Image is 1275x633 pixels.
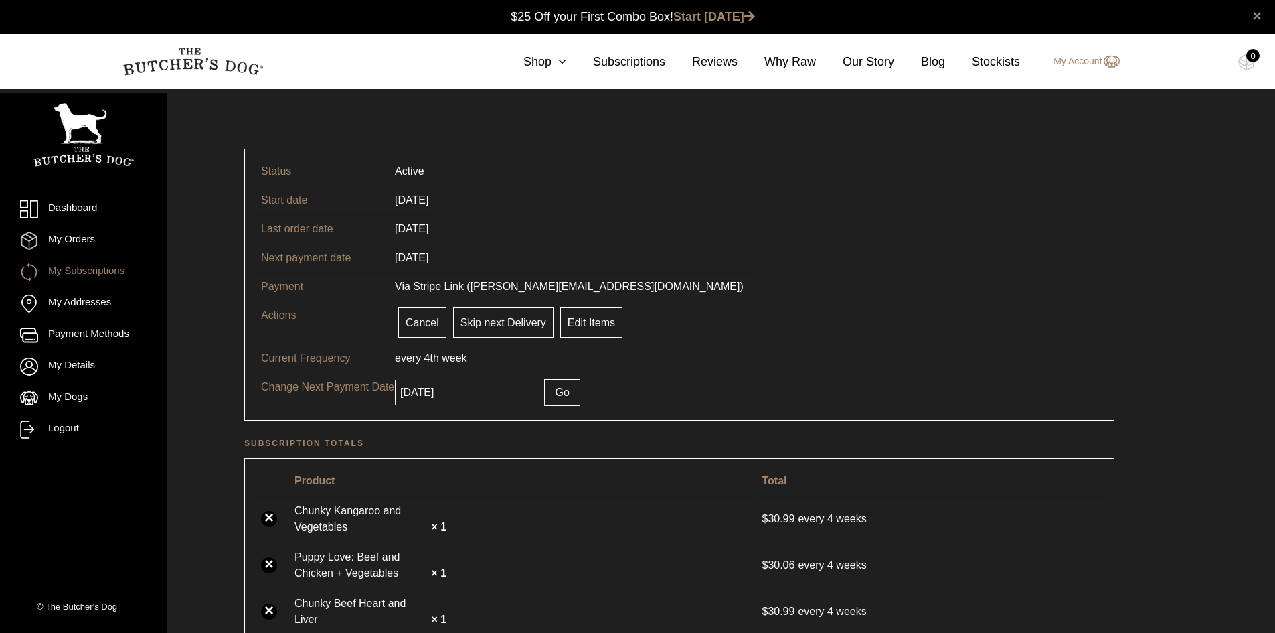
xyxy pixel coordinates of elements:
span: $ [762,513,768,524]
p: Change Next Payment Date [261,379,395,395]
span: 30.99 [762,606,798,617]
a: Chunky Beef Heart and Liver [294,595,428,628]
th: Total [754,467,1106,495]
a: Shop [497,53,566,71]
img: TBD_Cart-Empty.png [1238,54,1255,71]
span: $ [762,559,768,571]
button: Go [544,379,580,406]
td: [DATE] [387,214,436,243]
td: Payment [253,272,387,301]
span: every 4th [395,352,439,364]
a: Reviews [665,53,738,71]
strong: × 1 [431,614,446,625]
a: Logout [20,421,147,439]
td: Status [253,157,387,186]
a: Chunky Kangaroo and Vegetables [294,503,428,535]
a: Skip next Delivery [453,307,554,338]
a: My Details [20,358,147,376]
p: Current Frequency [261,350,395,366]
span: Via Stripe Link ([PERSON_NAME][EMAIL_ADDRESS][DOMAIN_NAME]) [395,281,744,292]
a: × [261,511,277,527]
a: × [261,557,277,573]
span: 30.06 [762,559,798,571]
a: My Subscriptions [20,263,147,281]
a: Subscriptions [566,53,665,71]
strong: × 1 [431,567,446,579]
span: $ [762,606,768,617]
img: TBD_Portrait_Logo_White.png [33,103,134,167]
a: Stockists [945,53,1020,71]
a: Start [DATE] [673,10,755,23]
td: Last order date [253,214,387,243]
td: Actions [253,301,387,344]
a: Cancel [398,307,446,338]
span: week [442,352,466,364]
a: My Orders [20,232,147,250]
td: [DATE] [387,243,436,272]
strong: × 1 [431,521,446,533]
a: Our Story [816,53,894,71]
a: Puppy Love: Beef and Chicken + Vegetables [294,549,428,581]
a: My Addresses [20,295,147,313]
a: Why Raw [738,53,816,71]
td: [DATE] [387,186,436,214]
td: every 4 weeks [754,496,1106,541]
td: Active [387,157,432,186]
a: My Account [1040,54,1119,70]
td: every 4 weeks [754,543,1106,587]
a: Edit Items [560,307,622,338]
td: Start date [253,186,387,214]
a: Payment Methods [20,326,147,344]
a: Blog [894,53,945,71]
a: Dashboard [20,200,147,218]
a: close [1252,8,1262,24]
th: Product [286,467,752,495]
a: × [261,604,277,620]
span: 30.99 [762,513,798,524]
a: My Dogs [20,389,147,407]
div: 0 [1246,49,1260,62]
h2: Subscription totals [244,437,1114,450]
td: Next payment date [253,243,387,272]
